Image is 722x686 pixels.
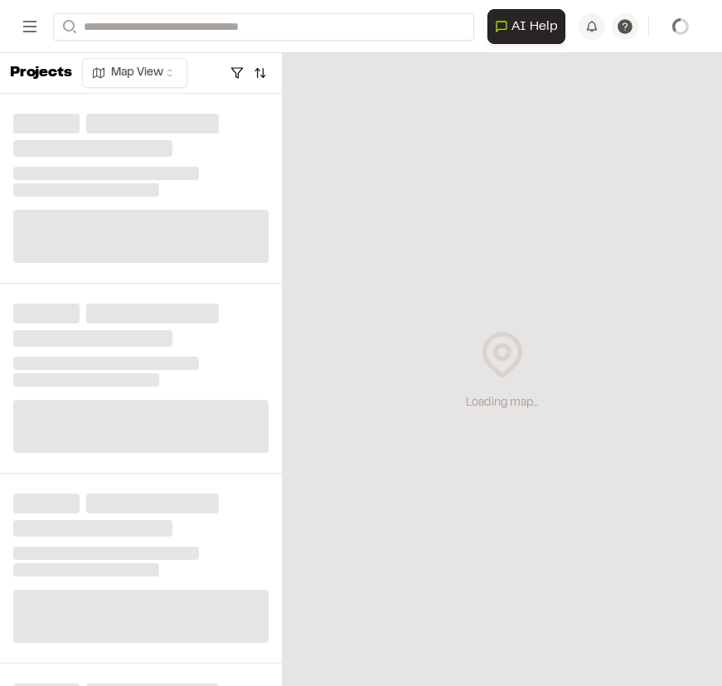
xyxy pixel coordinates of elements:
button: Open AI Assistant [487,9,565,44]
p: Projects [10,62,72,85]
div: Open AI Assistant [487,9,572,44]
div: Loading map... [466,394,538,412]
span: AI Help [511,17,558,36]
button: Search [53,13,83,41]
